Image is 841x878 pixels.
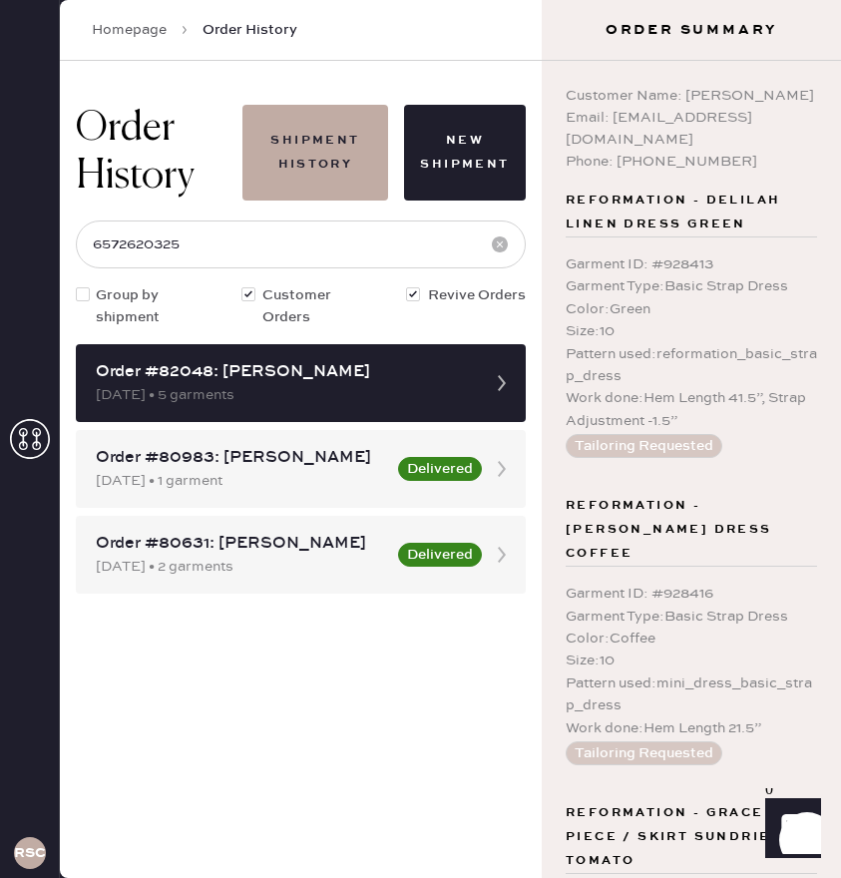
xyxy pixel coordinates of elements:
span: Order History [203,20,297,40]
div: Order #80631: [PERSON_NAME] [96,532,386,556]
button: Tailoring Requested [566,741,722,765]
span: Group by shipment [96,284,216,328]
div: Pattern used : mini_dress_basic_strap_dress [566,672,817,717]
span: Reformation - Delilah Linen Dress Green [566,189,817,236]
div: Order #80983: [PERSON_NAME] [96,446,386,470]
h3: RSCPA [14,846,46,860]
h3: Order Summary [542,20,841,40]
button: Delivered [398,543,482,567]
div: Email: [EMAIL_ADDRESS][DOMAIN_NAME] [566,107,817,151]
div: Work done : Hem Length 21.5” [566,717,817,739]
div: Size : 10 [566,320,817,342]
button: New Shipment [404,105,526,201]
div: Customer Name: [PERSON_NAME] [566,85,817,107]
span: Customer Orders [262,284,382,328]
div: Garment Type : Basic Strap Dress [566,606,817,628]
div: Color : Coffee [566,628,817,650]
button: Delivered [398,457,482,481]
div: Garment ID : # 928416 [566,583,817,605]
div: [DATE] • 1 garment [96,470,386,492]
div: Work done : Hem Length 41.5”, Strap Adjustment -1.5” [566,387,817,432]
div: Garment Type : Basic Strap Dress [566,275,817,297]
a: Homepage [92,20,167,40]
button: Tailoring Requested [566,434,722,458]
div: Size : 10 [566,650,817,671]
h1: Order History [76,105,242,201]
input: Search by order number, customer name, email or phone number [76,220,526,268]
div: [DATE] • 2 garments [96,556,386,578]
span: Reformation - [PERSON_NAME] Dress Coffee [566,494,817,566]
span: Reformation - Grace Two Piece / Skirt sundried tomato [566,801,817,873]
div: Color : Green [566,298,817,320]
button: Shipment History [242,105,389,201]
div: [DATE] • 5 garments [96,384,470,406]
div: Pattern used : reformation_basic_strap_dress [566,343,817,388]
iframe: Front Chat [746,788,832,874]
span: Revive Orders [428,284,526,328]
div: Garment ID : # 928413 [566,253,817,275]
div: Order #82048: [PERSON_NAME] [96,360,470,384]
div: Phone: [PHONE_NUMBER] [566,151,817,173]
